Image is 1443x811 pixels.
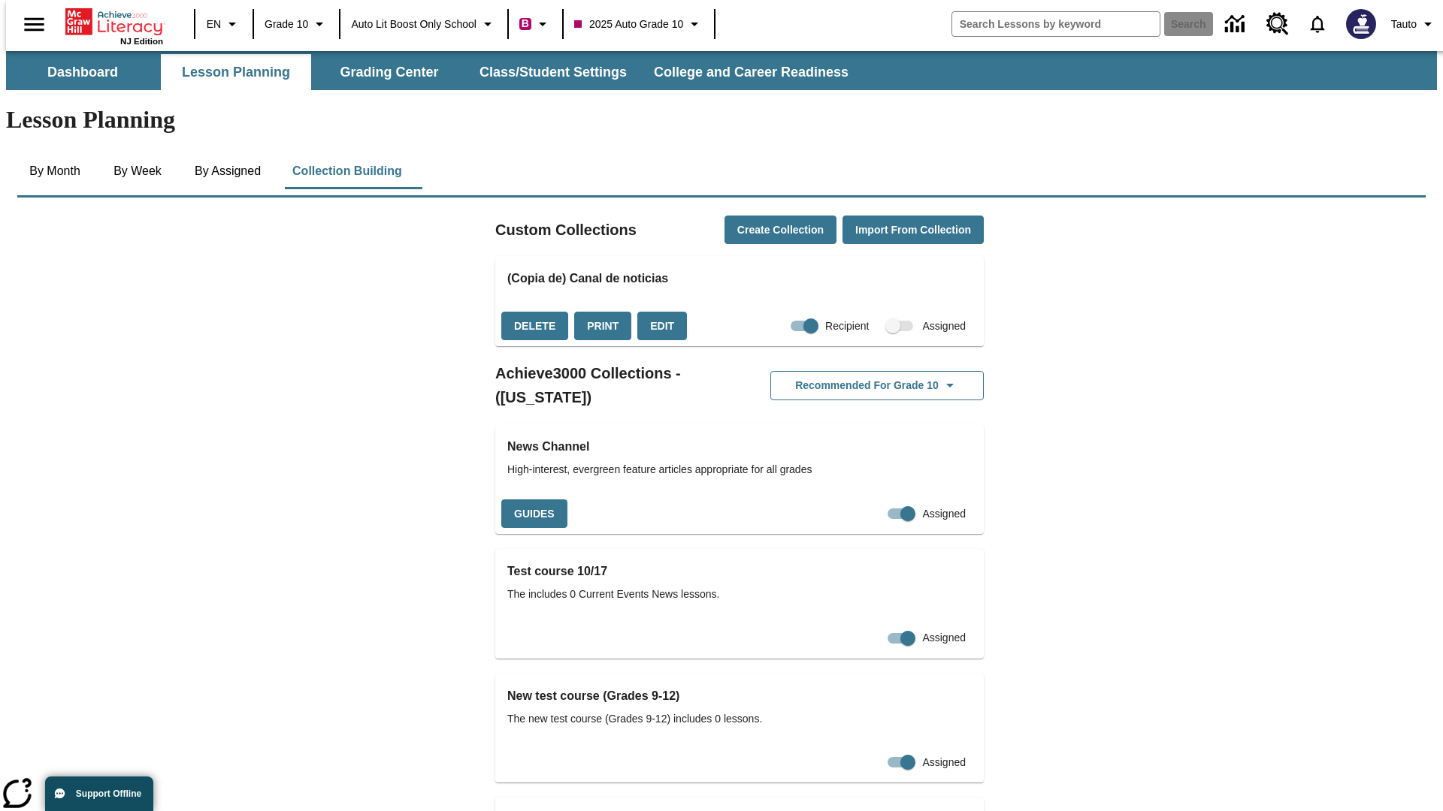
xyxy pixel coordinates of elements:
h3: (Copia de) Canal de noticias [507,268,972,289]
h3: Test course 10/17 [507,561,972,582]
a: Notifications [1298,5,1337,44]
a: Home [65,7,163,37]
span: The includes 0 Current Events News lessons. [507,586,972,602]
div: Home [65,5,163,46]
h3: New test course (Grades 9-12) [507,686,972,707]
button: Grading Center [314,54,464,90]
button: Dashboard [8,54,158,90]
span: Tauto [1391,17,1417,32]
button: Guides [501,499,567,529]
button: Boost Class color is violet red. Change class color [513,11,558,38]
h2: Achieve3000 Collections - ([US_STATE]) [495,361,740,409]
span: EN [207,17,221,32]
button: By Assigned [183,153,273,189]
button: Create Collection [725,216,836,245]
h2: Custom Collections [495,218,637,242]
div: SubNavbar [6,54,862,90]
button: Import from Collection [843,216,984,245]
button: By Week [100,153,175,189]
span: NJ Edition [120,37,163,46]
div: SubNavbar [6,51,1437,90]
button: Collection Building [280,153,414,189]
span: 2025 Auto Grade 10 [574,17,683,32]
span: Assigned [922,318,966,334]
button: Grade: Grade 10, Select a grade [259,11,334,38]
button: Delete [501,312,568,341]
span: Support Offline [76,788,141,799]
button: Open side menu [12,2,56,47]
span: High-interest, evergreen feature articles appropriate for all grades [507,462,972,478]
button: Profile/Settings [1385,11,1443,38]
button: By Month [17,153,92,189]
span: Recipient [825,318,869,334]
input: search field [952,12,1160,36]
button: Select a new avatar [1337,5,1385,44]
button: School: Auto Lit Boost only School, Select your school [345,11,503,38]
span: Assigned [922,755,966,770]
span: Assigned [922,630,966,646]
button: Recommended for Grade 10 [770,371,984,400]
span: Auto Lit Boost only School [351,17,476,32]
span: Grade 10 [265,17,308,32]
button: Class: 2025 Auto Grade 10, Select your class [568,11,709,38]
button: College and Career Readiness [642,54,861,90]
h1: Lesson Planning [6,106,1437,134]
a: Data Center [1216,4,1257,45]
span: B [522,14,529,33]
button: Edit [637,312,687,341]
img: Avatar [1346,9,1376,39]
button: Support Offline [45,776,153,811]
span: The new test course (Grades 9-12) includes 0 lessons. [507,711,972,727]
a: Resource Center, Will open in new tab [1257,4,1298,44]
button: Lesson Planning [161,54,311,90]
button: Class/Student Settings [467,54,639,90]
h3: News Channel [507,436,972,457]
span: Assigned [922,506,966,522]
button: Language: EN, Select a language [200,11,248,38]
button: Print, will open in a new window [574,312,631,341]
